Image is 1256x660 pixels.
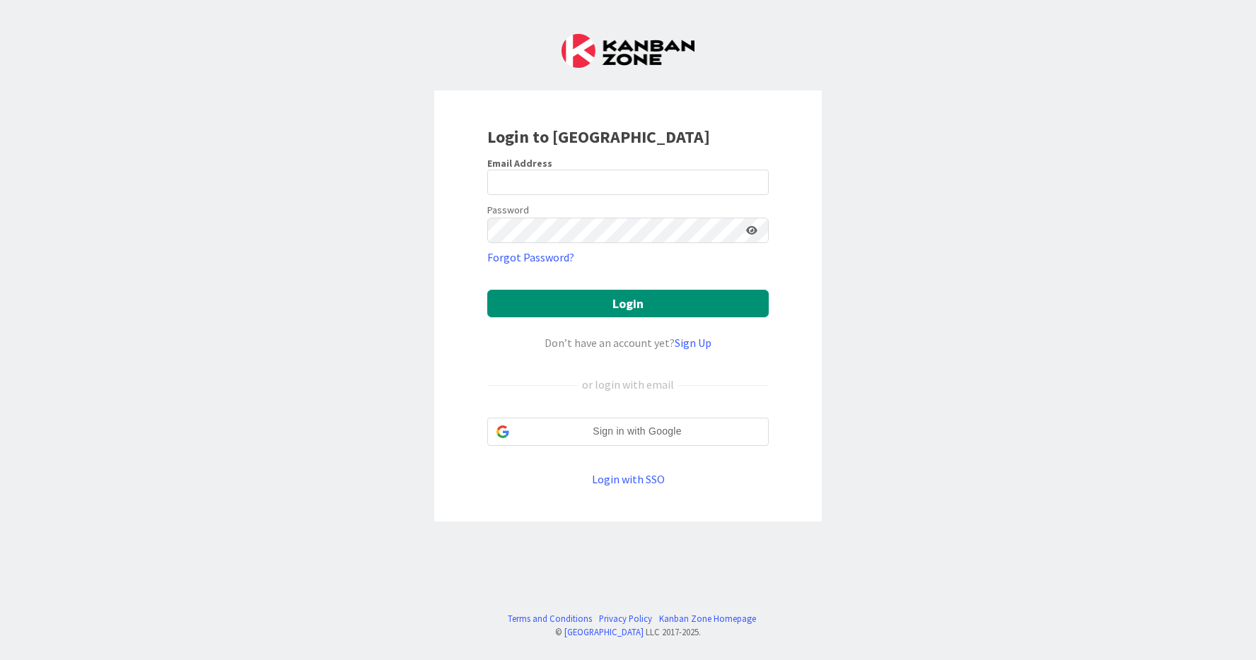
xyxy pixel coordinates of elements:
[562,34,694,68] img: Kanban Zone
[501,625,756,639] div: © LLC 2017- 2025 .
[508,612,592,625] a: Terms and Conditions
[599,612,652,625] a: Privacy Policy
[487,157,552,170] label: Email Address
[515,424,760,439] span: Sign in with Google
[564,626,644,637] a: [GEOGRAPHIC_DATA]
[487,290,769,317] button: Login
[487,249,574,266] a: Forgot Password?
[578,376,678,393] div: or login with email
[659,612,756,625] a: Kanban Zone Homepage
[487,334,769,351] div: Don’t have an account yet?
[487,126,710,148] b: Login to [GEOGRAPHIC_DATA]
[675,336,711,350] a: Sign Up
[592,472,665,486] a: Login with SSO
[487,203,529,218] label: Password
[487,418,769,446] div: Sign in with Google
